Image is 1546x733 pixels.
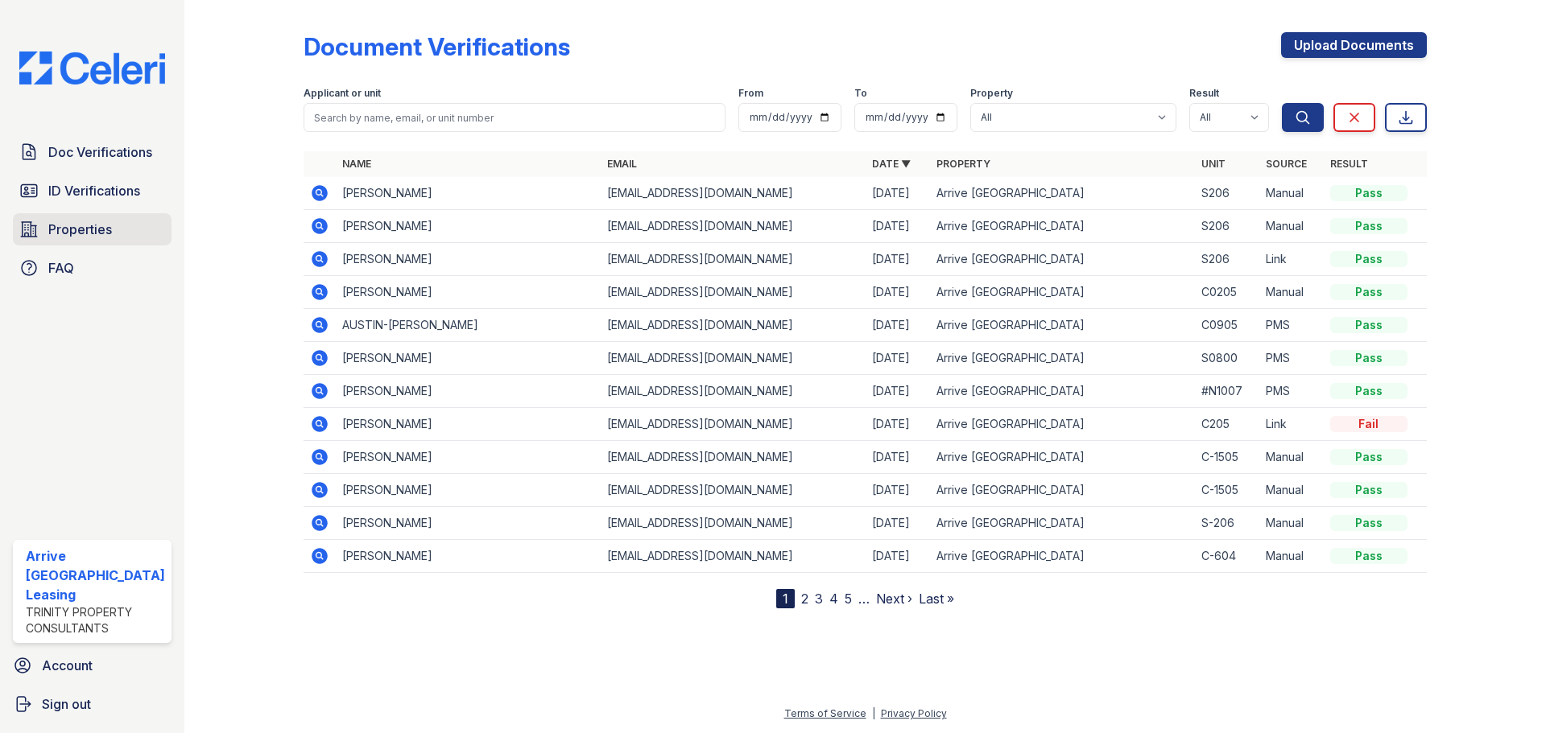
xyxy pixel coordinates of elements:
[930,309,1195,342] td: Arrive [GEOGRAPHIC_DATA]
[1195,375,1259,408] td: #N1007
[1195,540,1259,573] td: C-604
[1330,218,1408,234] div: Pass
[1266,158,1307,170] a: Source
[1330,284,1408,300] div: Pass
[866,540,930,573] td: [DATE]
[13,213,172,245] a: Properties
[1259,540,1324,573] td: Manual
[866,507,930,540] td: [DATE]
[1330,185,1408,201] div: Pass
[1330,251,1408,267] div: Pass
[6,688,178,720] button: Sign out
[601,276,866,309] td: [EMAIL_ADDRESS][DOMAIN_NAME]
[1195,474,1259,507] td: C-1505
[336,408,601,441] td: [PERSON_NAME]
[304,87,381,100] label: Applicant or unit
[601,309,866,342] td: [EMAIL_ADDRESS][DOMAIN_NAME]
[866,309,930,342] td: [DATE]
[607,158,637,170] a: Email
[601,540,866,573] td: [EMAIL_ADDRESS][DOMAIN_NAME]
[48,258,74,278] span: FAQ
[866,375,930,408] td: [DATE]
[6,649,178,682] a: Account
[336,441,601,474] td: [PERSON_NAME]
[1259,210,1324,243] td: Manual
[866,243,930,276] td: [DATE]
[1330,449,1408,465] div: Pass
[48,142,152,162] span: Doc Verifications
[48,181,140,200] span: ID Verifications
[936,158,990,170] a: Property
[13,252,172,284] a: FAQ
[1330,548,1408,564] div: Pass
[1259,408,1324,441] td: Link
[1259,243,1324,276] td: Link
[1259,276,1324,309] td: Manual
[930,441,1195,474] td: Arrive [GEOGRAPHIC_DATA]
[866,342,930,375] td: [DATE]
[601,375,866,408] td: [EMAIL_ADDRESS][DOMAIN_NAME]
[1259,375,1324,408] td: PMS
[1281,32,1427,58] a: Upload Documents
[930,177,1195,210] td: Arrive [GEOGRAPHIC_DATA]
[601,507,866,540] td: [EMAIL_ADDRESS][DOMAIN_NAME]
[1195,210,1259,243] td: S206
[342,158,371,170] a: Name
[601,342,866,375] td: [EMAIL_ADDRESS][DOMAIN_NAME]
[866,177,930,210] td: [DATE]
[1201,158,1226,170] a: Unit
[881,707,947,719] a: Privacy Policy
[872,158,911,170] a: Date ▼
[1189,87,1219,100] label: Result
[48,220,112,239] span: Properties
[866,474,930,507] td: [DATE]
[784,707,866,719] a: Terms of Service
[1330,350,1408,366] div: Pass
[776,589,795,608] div: 1
[336,210,601,243] td: [PERSON_NAME]
[1259,177,1324,210] td: Manual
[1330,515,1408,531] div: Pass
[1195,507,1259,540] td: S-206
[1195,309,1259,342] td: C0905
[1330,158,1368,170] a: Result
[1259,474,1324,507] td: Manual
[854,87,867,100] label: To
[336,507,601,540] td: [PERSON_NAME]
[42,656,93,675] span: Account
[1259,309,1324,342] td: PMS
[336,342,601,375] td: [PERSON_NAME]
[970,87,1013,100] label: Property
[304,32,570,61] div: Document Verifications
[930,540,1195,573] td: Arrive [GEOGRAPHIC_DATA]
[930,276,1195,309] td: Arrive [GEOGRAPHIC_DATA]
[13,136,172,168] a: Doc Verifications
[858,589,870,608] span: …
[13,175,172,207] a: ID Verifications
[336,474,601,507] td: [PERSON_NAME]
[815,591,823,607] a: 3
[336,540,601,573] td: [PERSON_NAME]
[1195,276,1259,309] td: C0205
[866,441,930,474] td: [DATE]
[876,591,912,607] a: Next ›
[866,210,930,243] td: [DATE]
[601,210,866,243] td: [EMAIL_ADDRESS][DOMAIN_NAME]
[1195,408,1259,441] td: C205
[930,210,1195,243] td: Arrive [GEOGRAPHIC_DATA]
[304,103,725,132] input: Search by name, email, or unit number
[601,474,866,507] td: [EMAIL_ADDRESS][DOMAIN_NAME]
[866,408,930,441] td: [DATE]
[1330,416,1408,432] div: Fail
[336,243,601,276] td: [PERSON_NAME]
[336,309,601,342] td: AUSTIN-[PERSON_NAME]
[336,177,601,210] td: [PERSON_NAME]
[738,87,763,100] label: From
[829,591,838,607] a: 4
[336,375,601,408] td: [PERSON_NAME]
[1330,317,1408,333] div: Pass
[26,604,165,636] div: Trinity Property Consultants
[1259,342,1324,375] td: PMS
[845,591,852,607] a: 5
[42,694,91,714] span: Sign out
